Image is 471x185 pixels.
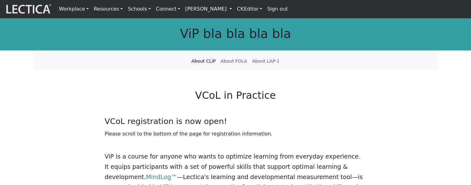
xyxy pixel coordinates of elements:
a: Connect [153,2,183,16]
h6: Please scroll to the bottom of the page for registration information. [105,131,367,137]
h1: ViP bla bla bla bla [34,26,438,41]
a: Schools [125,2,153,16]
a: Workplace [56,2,91,16]
a: MindLog™ [146,173,177,181]
h3: VCoL registration is now open! [105,116,367,126]
a: [PERSON_NAME] [183,2,234,16]
img: lecticalive [5,3,51,15]
a: Sign out [265,2,290,16]
a: About FOLA [218,55,250,67]
a: About CLiP [189,55,218,67]
a: About LAP-1 [250,55,282,67]
h2: VCoL in Practice [105,89,367,101]
a: CKEditor [234,2,265,16]
a: Resources [91,2,126,16]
